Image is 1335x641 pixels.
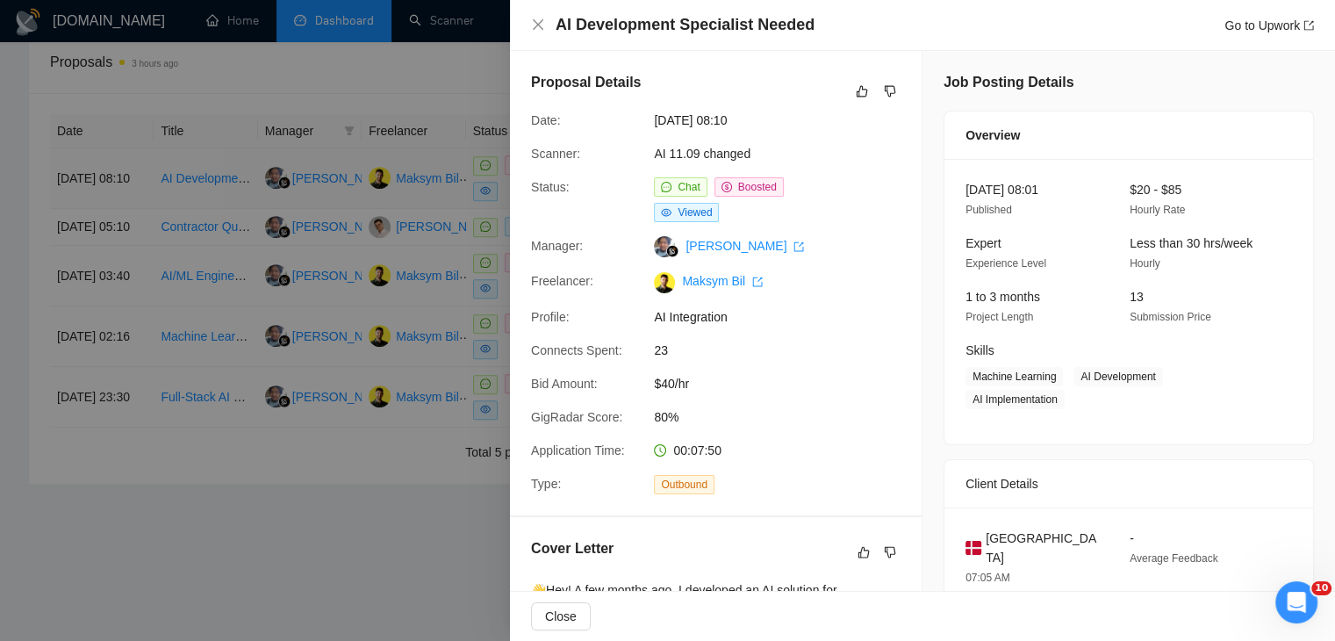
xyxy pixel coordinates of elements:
[965,290,1040,304] span: 1 to 3 months
[654,341,917,360] span: 23
[721,182,732,192] span: dollar
[531,538,614,559] h5: Cover Letter
[531,310,570,324] span: Profile:
[1130,290,1144,304] span: 13
[673,443,721,457] span: 00:07:50
[678,206,712,219] span: Viewed
[654,272,675,293] img: c1AlYDFYbuxMHegs0NCa8Xv3Y6LAuj6gff5DknjWdXC6MngVlgp7S1yf9J7-jE4yuh
[531,147,580,161] span: Scanner:
[531,18,545,32] span: close
[545,607,577,626] span: Close
[1130,552,1218,565] span: Average Feedback
[738,181,777,193] span: Boosted
[531,343,622,357] span: Connects Spent:
[1130,204,1185,216] span: Hourly Rate
[531,377,598,391] span: Bid Amount:
[884,84,896,98] span: dislike
[654,475,714,494] span: Outbound
[965,460,1292,508] div: Client Details
[678,181,700,193] span: Chat
[682,274,762,288] a: Maksym Bil export
[856,84,868,98] span: like
[654,111,917,130] span: [DATE] 08:10
[654,307,917,327] span: AI Integration
[654,374,917,393] span: $40/hr
[793,241,804,252] span: export
[965,311,1033,323] span: Project Length
[685,239,804,253] a: [PERSON_NAME] export
[666,245,678,257] img: gigradar-bm.png
[531,410,622,424] span: GigRadar Score:
[1130,257,1160,270] span: Hourly
[879,542,901,563] button: dislike
[654,407,917,427] span: 80%
[965,572,1010,584] span: 07:05 AM
[531,602,591,630] button: Close
[531,113,560,127] span: Date:
[531,274,593,288] span: Freelancer:
[965,183,1038,197] span: [DATE] 08:01
[531,239,583,253] span: Manager:
[531,18,545,32] button: Close
[1311,581,1331,595] span: 10
[965,236,1001,250] span: Expert
[654,147,750,161] a: AI 11.09 changed
[1130,236,1252,250] span: Less than 30 hrs/week
[661,207,671,218] span: eye
[1275,581,1317,623] iframe: Intercom live chat
[531,443,625,457] span: Application Time:
[1303,20,1314,31] span: export
[965,538,981,558] img: 🇩🇰
[1224,18,1314,32] a: Go to Upworkexport
[1130,183,1181,197] span: $20 - $85
[965,343,994,357] span: Skills
[654,444,666,457] span: clock-circle
[661,182,671,192] span: message
[1073,367,1162,386] span: AI Development
[965,367,1063,386] span: Machine Learning
[986,529,1102,567] span: [GEOGRAPHIC_DATA]
[965,390,1065,409] span: AI Implementation
[851,81,872,102] button: like
[965,257,1046,270] span: Experience Level
[858,545,870,559] span: like
[531,72,641,93] h5: Proposal Details
[1130,311,1211,323] span: Submission Price
[1130,531,1134,545] span: -
[884,545,896,559] span: dislike
[965,126,1020,145] span: Overview
[531,180,570,194] span: Status:
[965,204,1012,216] span: Published
[556,14,815,36] h4: AI Development Specialist Needed
[879,81,901,102] button: dislike
[752,277,763,287] span: export
[853,542,874,563] button: like
[944,72,1073,93] h5: Job Posting Details
[531,477,561,491] span: Type:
